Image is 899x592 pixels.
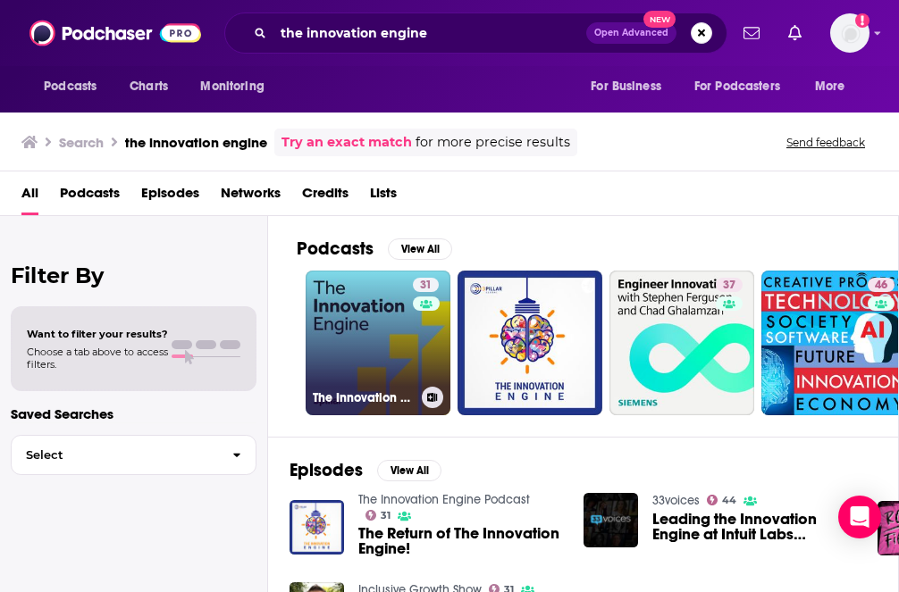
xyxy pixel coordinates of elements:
span: for more precise results [416,132,570,153]
a: 37 [609,271,754,415]
a: 31 [413,278,439,292]
a: The Return of The Innovation Engine! [358,526,562,556]
button: View All [377,460,441,481]
a: 44 [707,495,737,505]
span: New [643,11,676,28]
a: 46 [868,278,895,292]
span: For Business [591,74,661,99]
a: 31The Innovation Engine Podcast [306,271,450,415]
a: 33voices [652,493,700,508]
img: Podchaser - Follow, Share and Rate Podcasts [29,16,201,50]
h3: the innovation engine [125,134,267,151]
span: Select [12,449,218,461]
div: Search podcasts, credits, & more... [224,13,727,54]
button: open menu [802,70,868,104]
a: Charts [118,70,179,104]
h3: The Innovation Engine Podcast [313,390,415,405]
p: Saved Searches [11,405,256,422]
a: The Innovation Engine Podcast [358,492,530,507]
a: Networks [221,179,281,215]
span: Want to filter your results? [27,328,168,340]
a: 37 [716,278,743,292]
button: Send feedback [781,135,870,150]
button: View All [388,238,452,260]
div: Open Intercom Messenger [838,496,881,538]
a: All [21,179,38,215]
h2: Podcasts [297,238,374,260]
a: Lists [370,179,397,215]
span: 44 [722,496,736,504]
a: Show notifications dropdown [736,18,767,48]
svg: Add a profile image [855,13,870,28]
span: Choose a tab above to access filters. [27,346,168,371]
span: Open Advanced [594,29,668,38]
h2: Filter By [11,263,256,288]
span: 31 [420,277,432,295]
button: open menu [188,70,287,104]
span: For Podcasters [694,74,780,99]
button: Select [11,435,256,475]
a: Episodes [141,179,199,215]
a: Show notifications dropdown [781,18,809,48]
a: 31 [365,510,391,521]
img: User Profile [830,13,870,53]
span: Charts [130,74,168,99]
a: Leading the Innovation Engine at Intuit Labs Incubator [652,512,856,542]
a: Podcasts [60,179,120,215]
span: More [815,74,845,99]
span: Logged in as gabriellaippaso [830,13,870,53]
span: Podcasts [44,74,97,99]
img: Leading the Innovation Engine at Intuit Labs Incubator [584,493,638,547]
span: 46 [875,277,887,295]
button: Show profile menu [830,13,870,53]
a: EpisodesView All [290,459,441,481]
a: Try an exact match [281,132,412,153]
img: The Return of The Innovation Engine! [290,500,344,554]
button: Open AdvancedNew [586,22,676,44]
span: 31 [381,512,391,520]
button: open menu [31,70,120,104]
a: PodcastsView All [297,238,452,260]
button: open menu [683,70,806,104]
span: Monitoring [200,74,264,99]
h2: Episodes [290,459,363,481]
h3: Search [59,134,104,151]
a: Credits [302,179,349,215]
input: Search podcasts, credits, & more... [273,19,586,47]
button: open menu [578,70,684,104]
span: 37 [723,277,735,295]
